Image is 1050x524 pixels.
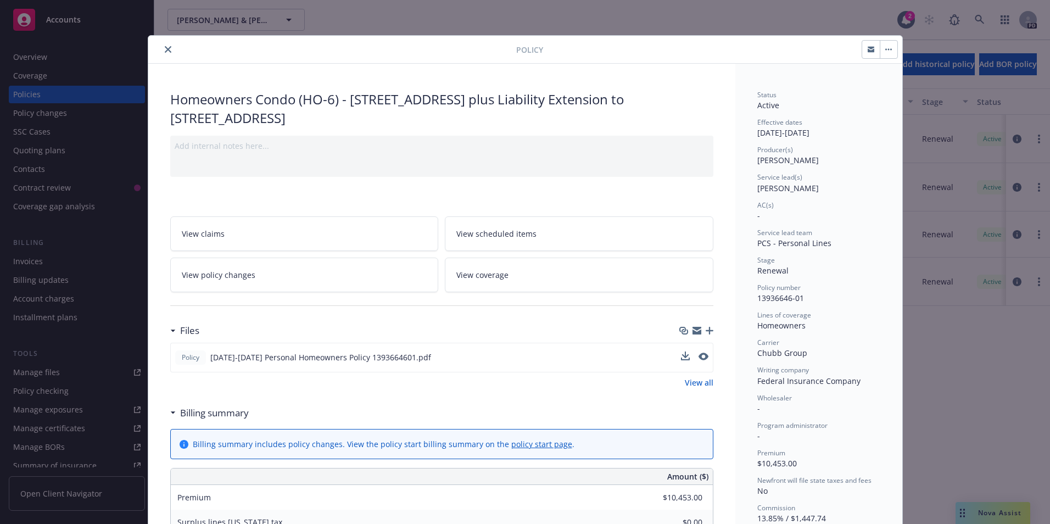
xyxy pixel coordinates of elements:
a: View claims [170,216,439,251]
button: close [161,43,175,56]
h3: Files [180,324,199,338]
span: Policy [180,353,202,363]
div: [DATE] - [DATE] [757,118,880,138]
span: Stage [757,255,775,265]
span: View claims [182,228,225,239]
button: preview file [699,352,708,363]
span: - [757,210,760,221]
div: Files [170,324,199,338]
span: Status [757,90,777,99]
div: Homeowners [757,320,880,331]
span: Premium [177,492,211,503]
span: Federal Insurance Company [757,376,861,386]
span: Producer(s) [757,145,793,154]
span: Wholesaler [757,393,792,403]
span: $10,453.00 [757,458,797,469]
span: Effective dates [757,118,802,127]
span: Policy [516,44,543,55]
h3: Billing summary [180,406,249,420]
span: Commission [757,503,795,512]
span: Newfront will file state taxes and fees [757,476,872,485]
span: Service lead(s) [757,172,802,182]
span: View coverage [456,269,509,281]
span: PCS - Personal Lines [757,238,831,248]
span: [PERSON_NAME] [757,155,819,165]
button: download file [681,352,690,360]
a: policy start page [511,439,572,449]
span: [DATE]-[DATE] Personal Homeowners Policy 1393664601.pdf [210,352,431,363]
span: [PERSON_NAME] [757,183,819,193]
a: View all [685,377,713,388]
span: - [757,431,760,441]
a: View coverage [445,258,713,292]
span: No [757,486,768,496]
div: Billing summary includes policy changes. View the policy start billing summary on the . [193,438,574,450]
a: View scheduled items [445,216,713,251]
span: Chubb Group [757,348,807,358]
button: download file [681,352,690,363]
span: View policy changes [182,269,255,281]
span: Service lead team [757,228,812,237]
span: Lines of coverage [757,310,811,320]
div: Add internal notes here... [175,140,709,152]
button: preview file [699,353,708,360]
span: Carrier [757,338,779,347]
div: Homeowners Condo (HO-6) - [STREET_ADDRESS] plus Liability Extension to [STREET_ADDRESS] [170,90,713,127]
span: 13.85% / $1,447.74 [757,513,826,523]
span: Program administrator [757,421,828,430]
span: Amount ($) [667,471,708,482]
span: 13936646-01 [757,293,804,303]
span: Policy number [757,283,801,292]
span: Active [757,100,779,110]
a: View policy changes [170,258,439,292]
span: View scheduled items [456,228,537,239]
input: 0.00 [638,489,709,506]
span: Premium [757,448,785,458]
span: AC(s) [757,200,774,210]
span: - [757,403,760,414]
span: Writing company [757,365,809,375]
div: Billing summary [170,406,249,420]
span: Renewal [757,265,789,276]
